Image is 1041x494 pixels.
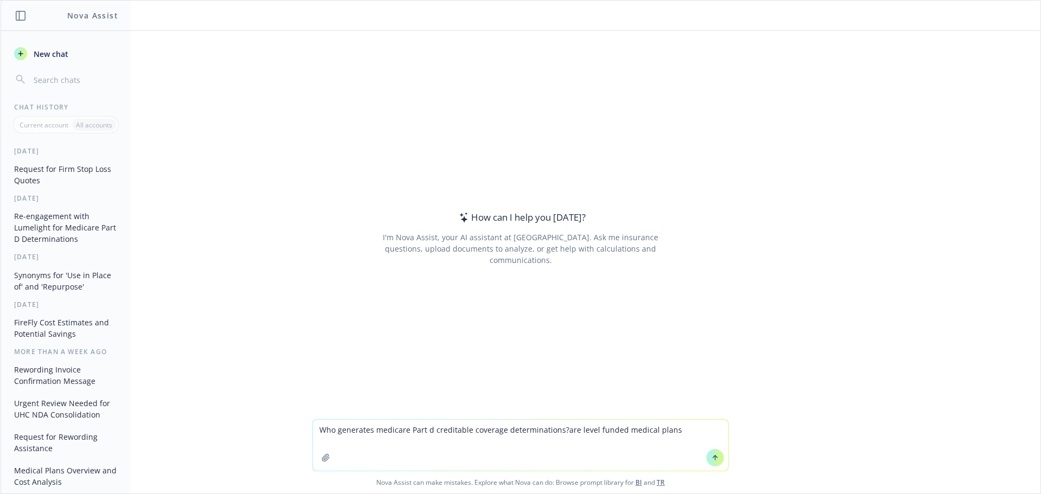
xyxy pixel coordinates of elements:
[1,146,131,156] div: [DATE]
[10,394,122,424] button: Urgent Review Needed for UHC NDA Consolidation
[10,313,122,343] button: FireFly Cost Estimates and Potential Savings
[456,210,586,224] div: How can I help you [DATE]?
[31,72,118,87] input: Search chats
[313,420,728,471] textarea: Who generates medicare Part d creditable coverage determinations?are level funded medical plans
[1,252,131,261] div: [DATE]
[5,471,1036,493] span: Nova Assist can make mistakes. Explore what Nova can do: Browse prompt library for and
[657,478,665,487] a: TR
[20,120,68,130] p: Current account
[10,361,122,390] button: Rewording Invoice Confirmation Message
[635,478,642,487] a: BI
[10,207,122,248] button: Re-engagement with Lumelight for Medicare Part D Determinations
[67,10,118,21] h1: Nova Assist
[10,266,122,296] button: Synonyms for 'Use in Place of' and 'Repurpose'
[10,44,122,63] button: New chat
[10,461,122,491] button: Medical Plans Overview and Cost Analysis
[76,120,112,130] p: All accounts
[1,347,131,356] div: More than a week ago
[1,102,131,112] div: Chat History
[1,194,131,203] div: [DATE]
[1,300,131,309] div: [DATE]
[31,48,68,60] span: New chat
[10,428,122,457] button: Request for Rewording Assistance
[368,232,673,266] div: I'm Nova Assist, your AI assistant at [GEOGRAPHIC_DATA]. Ask me insurance questions, upload docum...
[10,160,122,189] button: Request for Firm Stop Loss Quotes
